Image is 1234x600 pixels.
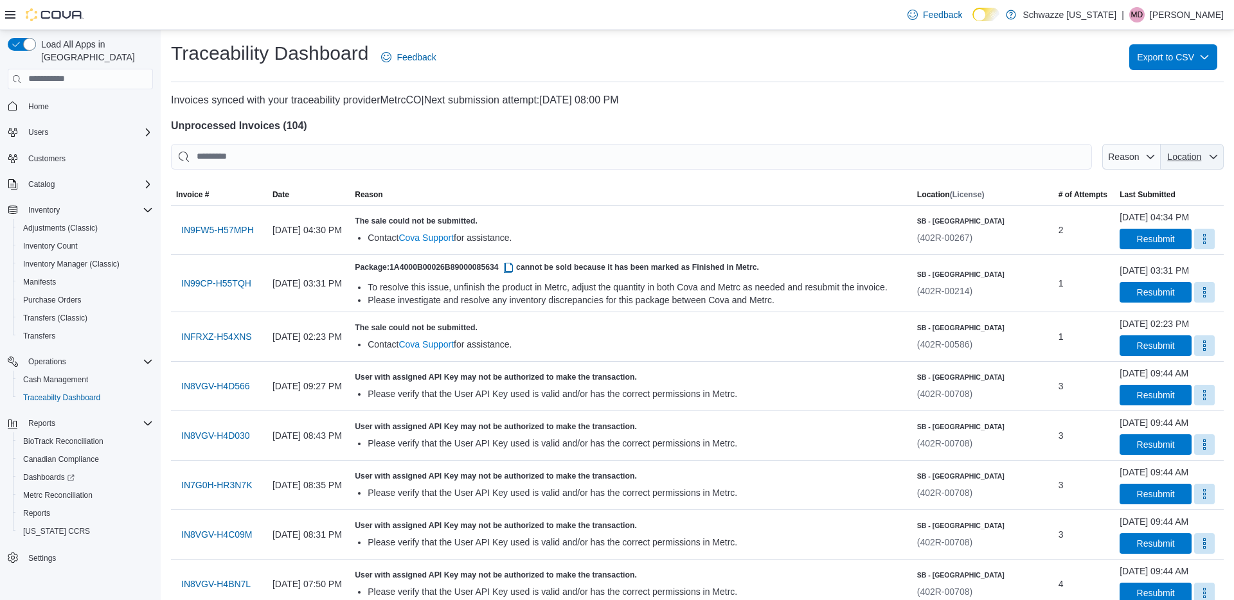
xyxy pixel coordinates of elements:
[23,375,88,385] span: Cash Management
[18,372,93,387] a: Cash Management
[18,390,105,405] a: Traceabilty Dashboard
[917,322,1005,333] h6: SB - [GEOGRAPHIC_DATA]
[28,154,66,164] span: Customers
[1194,484,1215,504] button: More
[176,190,209,200] span: Invoice #
[1059,576,1064,592] span: 4
[181,429,250,442] span: IN8VGV-H4D030
[23,551,61,566] a: Settings
[1161,144,1224,170] button: Location
[23,151,71,166] a: Customers
[171,40,368,66] h1: Traceability Dashboard
[13,450,158,468] button: Canadian Compliance
[1108,152,1139,162] span: Reason
[23,416,153,431] span: Reports
[424,94,540,105] span: Next submission attempt:
[1137,286,1175,299] span: Resubmit
[23,125,53,140] button: Users
[3,353,158,371] button: Operations
[13,237,158,255] button: Inventory Count
[176,571,256,597] button: IN8VGV-H4BN7L
[28,205,60,215] span: Inventory
[18,310,93,326] a: Transfers (Classic)
[181,528,252,541] span: IN8VGV-H4C09M
[23,99,54,114] a: Home
[18,488,153,503] span: Metrc Reconciliation
[1131,7,1143,22] span: MD
[23,508,50,518] span: Reports
[28,101,49,112] span: Home
[1194,385,1215,405] button: More
[355,190,382,200] span: Reason
[13,255,158,273] button: Inventory Manager (Classic)
[1059,477,1064,493] span: 3
[368,536,907,549] div: Please verify that the User API Key used is valid and/or has the correct permissions in Metrc.
[3,175,158,193] button: Catalog
[3,123,158,141] button: Users
[917,389,972,399] span: (402R-00708)
[176,472,257,498] button: IN7G0H-HR3N7K
[18,506,153,521] span: Reports
[171,184,267,205] button: Invoice #
[1059,276,1064,291] span: 1
[368,294,907,306] div: Please investigate and resolve any inventory discrepancies for this package between Cova and Metrc.
[1120,515,1188,528] div: [DATE] 09:44 AM
[26,8,84,21] img: Cova
[28,418,55,428] span: Reports
[368,486,907,499] div: Please verify that the User API Key used is valid and/or has the correct permissions in Metrc.
[368,231,907,244] div: Contact for assistance.
[13,486,158,504] button: Metrc Reconciliation
[18,238,83,254] a: Inventory Count
[1120,434,1192,455] button: Resubmit
[1137,537,1175,550] span: Resubmit
[917,286,972,296] span: (402R-00214)
[273,190,289,200] span: Date
[36,38,153,64] span: Load All Apps in [GEOGRAPHIC_DATA]
[18,434,153,449] span: BioTrack Reconciliation
[23,526,90,536] span: [US_STATE] CCRS
[23,150,153,166] span: Customers
[28,179,55,190] span: Catalog
[23,125,153,140] span: Users
[267,270,350,296] div: [DATE] 03:31 PM
[176,522,257,547] button: IN8VGV-H4C09M
[1194,282,1215,303] button: More
[267,217,350,243] div: [DATE] 04:30 PM
[1120,416,1188,429] div: [DATE] 09:44 AM
[23,472,75,482] span: Dashboards
[267,571,350,597] div: [DATE] 07:50 PM
[267,423,350,448] div: [DATE] 08:43 PM
[917,537,972,547] span: (402R-00708)
[917,488,972,498] span: (402R-00708)
[368,387,907,400] div: Please verify that the User API Key used is valid and/or has the correct permissions in Metrc.
[1194,335,1215,356] button: More
[18,434,109,449] a: BioTrack Reconciliation
[1137,587,1175,599] span: Resubmit
[13,327,158,345] button: Transfers
[1122,7,1124,22] p: |
[917,587,972,597] span: (402R-00708)
[3,201,158,219] button: Inventory
[18,452,104,467] a: Canadian Compliance
[23,331,55,341] span: Transfers
[1059,378,1064,394] span: 3
[171,144,1092,170] input: This is a search bar. After typing your query, hit enter to filter the results lower in the page.
[355,570,907,580] h5: User with assigned API Key may not be authorized to make the transaction.
[13,273,158,291] button: Manifests
[1120,466,1188,479] div: [DATE] 09:44 AM
[23,295,82,305] span: Purchase Orders
[1137,389,1175,401] span: Resubmit
[23,202,153,218] span: Inventory
[376,44,441,70] a: Feedback
[267,522,350,547] div: [DATE] 08:31 PM
[1129,44,1217,70] button: Export to CSV
[18,310,153,326] span: Transfers (Classic)
[18,220,153,236] span: Adjustments (Classic)
[1120,229,1192,249] button: Resubmit
[18,292,87,308] a: Purchase Orders
[1120,317,1189,330] div: [DATE] 02:23 PM
[1120,367,1188,380] div: [DATE] 09:44 AM
[1137,438,1175,451] span: Resubmit
[176,423,255,448] button: IN8VGV-H4D030
[267,184,350,205] button: Date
